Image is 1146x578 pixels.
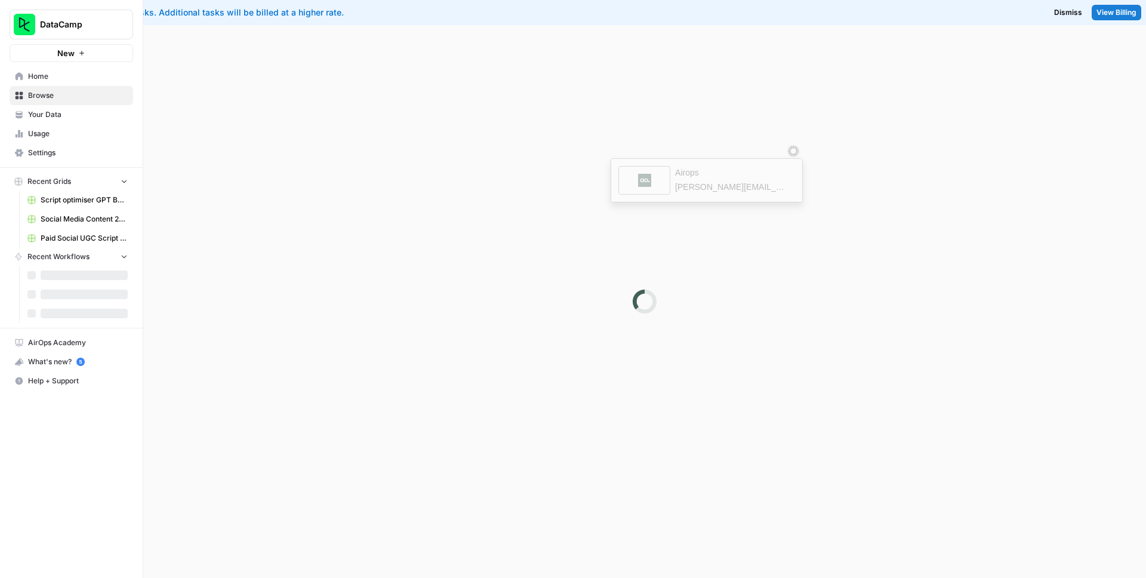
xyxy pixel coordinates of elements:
[28,147,128,158] span: Settings
[28,71,128,82] span: Home
[41,195,128,205] span: Script optimiser GPT Build V2 Grid
[64,21,178,33] div: ignacio.lopez@datacamp.com
[10,7,694,19] div: You've used your included tasks. Additional tasks will be billed at a higher rate.
[10,124,133,143] a: Usage
[10,333,133,352] a: AirOps Academy
[40,19,112,30] span: DataCamp
[10,248,133,266] button: Recent Workflows
[787,145,799,157] img: svg+xml;base64,PHN2ZyB3aWR0aD0iMzMiIGhlaWdodD0iMzIiIHZpZXdCb3g9IjAgMCAzMyAzMiIgZmlsbD0ibm9uZSIgeG...
[10,143,133,162] a: Settings
[10,371,133,391] button: Help + Support
[1092,5,1141,20] a: View Billing
[41,214,128,225] span: Social Media Content 2025
[1096,7,1136,18] span: View Billing
[10,86,133,105] a: Browse
[1054,7,1082,18] span: Dismiss
[22,190,133,210] a: Script optimiser GPT Build V2 Grid
[10,10,133,39] button: Workspace: DataCamp
[28,337,128,348] span: AirOps Academy
[22,229,133,248] a: Paid Social UGC Script Optimisation Grid
[64,7,178,21] div: Airops
[10,44,133,62] button: New
[27,176,71,187] span: Recent Grids
[14,14,35,35] img: DataCamp Logo
[1049,5,1087,20] button: Dismiss
[27,15,40,28] img: fs0rt34fl5AtmZwuh697
[41,233,128,244] span: Paid Social UGC Script Optimisation Grid
[10,352,133,371] button: What's new? 5
[57,47,75,59] span: New
[28,90,128,101] span: Browse
[28,109,128,120] span: Your Data
[28,376,128,386] span: Help + Support
[76,358,85,366] a: 5
[79,359,82,365] text: 5
[10,353,133,371] div: What's new?
[22,210,133,229] a: Social Media Content 2025
[10,173,133,190] button: Recent Grids
[10,67,133,86] a: Home
[28,128,128,139] span: Usage
[27,251,90,262] span: Recent Workflows
[10,105,133,124] a: Your Data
